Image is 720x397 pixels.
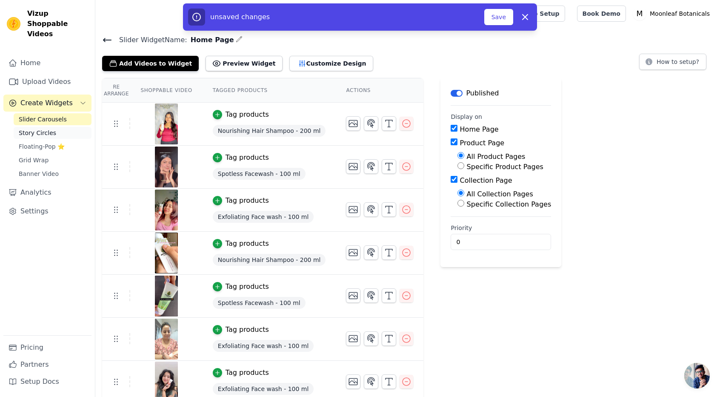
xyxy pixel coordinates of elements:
[154,104,178,144] img: reel-preview-3m19qy-ft.myshopify.com-3566440039246873886_6651642457.jpeg
[213,340,314,352] span: Exfoliating Face wash - 100 ml
[213,196,269,206] button: Tag products
[213,109,269,120] button: Tag products
[346,159,360,174] button: Change Thumbnail
[19,170,59,178] span: Banner Video
[467,200,551,208] label: Specific Collection Pages
[451,112,482,121] legend: Display on
[346,331,360,346] button: Change Thumbnail
[154,147,178,187] img: reel-preview-3m19qy-ft.myshopify.com-3565658615618286447_33148819103.jpeg
[203,78,336,103] th: Tagged Products
[484,9,513,25] button: Save
[226,368,269,378] div: Tag products
[226,196,269,206] div: Tag products
[226,325,269,335] div: Tag products
[460,139,505,147] label: Product Page
[213,239,269,249] button: Tag products
[684,363,710,388] div: Open chat
[639,60,706,68] a: How to setup?
[467,163,543,171] label: Specific Product Pages
[226,152,269,163] div: Tag products
[213,325,269,335] button: Tag products
[14,141,91,152] a: Floating-Pop ⭐
[213,282,269,292] button: Tag products
[14,113,91,125] a: Slider Carousels
[346,202,360,217] button: Change Thumbnail
[3,55,91,72] a: Home
[451,224,551,232] label: Priority
[346,288,360,303] button: Change Thumbnail
[213,368,269,378] button: Tag products
[19,142,65,151] span: Floating-Pop ⭐
[336,78,423,103] th: Actions
[213,297,306,309] span: Spotless Facewash - 100 ml
[210,13,270,21] span: unsaved changes
[3,184,91,201] a: Analytics
[14,168,91,180] a: Banner Video
[213,211,314,223] span: Exfoliating Face wash - 100 ml
[3,203,91,220] a: Settings
[289,56,373,71] button: Customize Design
[460,176,512,184] label: Collection Page
[346,116,360,131] button: Change Thumbnail
[3,356,91,373] a: Partners
[226,282,269,292] div: Tag products
[102,78,130,103] th: Re Arrange
[187,35,234,45] span: Home Page
[226,109,269,120] div: Tag products
[460,125,499,133] label: Home Page
[19,129,56,137] span: Story Circles
[346,374,360,389] button: Change Thumbnail
[213,125,326,137] span: Nourishing Hair Shampoo - 200 ml
[154,233,178,273] img: reel-preview-3m19qy-ft.myshopify.com-3561415656904212401_64963272498.jpeg
[112,35,187,45] span: Slider Widget Name:
[206,56,282,71] button: Preview Widget
[213,168,306,180] span: Spotless Facewash - 100 ml
[226,239,269,249] div: Tag products
[154,276,178,316] img: reel-preview-3m19qy-ft.myshopify.com-3541033686991125807_44520728564.jpeg
[213,152,269,163] button: Tag products
[3,373,91,390] a: Setup Docs
[467,190,533,198] label: All Collection Pages
[639,54,706,70] button: How to setup?
[154,319,178,360] img: reel-preview-3m19qy-ft.myshopify.com-3540891368735891106_64963272498.jpeg
[154,190,178,230] img: reel-preview-3m19qy-ft.myshopify.com-3564020011280201448_32025297066.jpeg
[467,152,526,161] label: All Product Pages
[213,254,326,266] span: Nourishing Hair Shampoo - 200 ml
[14,127,91,139] a: Story Circles
[3,73,91,90] a: Upload Videos
[130,78,202,103] th: Shoppable Video
[213,383,314,395] span: Exfoliating Face wash - 100 ml
[20,98,73,108] span: Create Widgets
[102,56,199,71] button: Add Videos to Widget
[19,156,49,164] span: Grid Wrap
[19,115,67,124] span: Slider Carousels
[3,339,91,356] a: Pricing
[346,245,360,260] button: Change Thumbnail
[3,95,91,112] button: Create Widgets
[236,34,243,46] div: Edit Name
[466,88,499,98] p: Published
[14,154,91,166] a: Grid Wrap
